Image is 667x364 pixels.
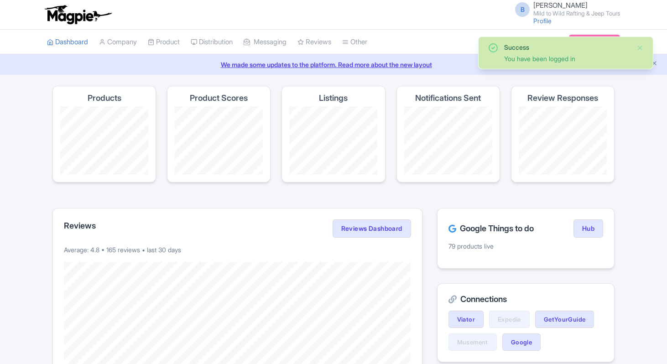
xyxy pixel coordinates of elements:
[191,30,233,55] a: Distribution
[64,245,411,255] p: Average: 4.8 • 165 reviews • last 30 days
[448,333,497,351] a: Musement
[99,30,137,55] a: Company
[448,241,603,251] p: 79 products live
[535,311,594,328] a: GetYourGuide
[319,94,348,103] h4: Listings
[533,1,588,10] span: [PERSON_NAME]
[47,30,88,55] a: Dashboard
[42,5,113,25] img: logo-ab69f6fb50320c5b225c76a69d11143b.png
[651,59,658,69] button: Close announcement
[448,311,484,328] a: Viator
[573,219,603,238] a: Hub
[510,2,620,16] a: B [PERSON_NAME] Mild to Wild Rafting & Jeep Tours
[148,30,180,55] a: Product
[297,30,331,55] a: Reviews
[64,221,96,230] h2: Reviews
[5,60,662,69] a: We made some updates to the platform. Read more about the new layout
[448,295,603,304] h2: Connections
[489,311,530,328] a: Expedia
[342,30,367,55] a: Other
[533,10,620,16] small: Mild to Wild Rafting & Jeep Tours
[569,35,620,48] a: Subscription
[88,94,121,103] h4: Products
[333,219,411,238] a: Reviews Dashboard
[448,224,534,233] h2: Google Things to do
[515,2,530,17] span: B
[504,42,629,52] div: Success
[527,94,598,103] h4: Review Responses
[415,94,481,103] h4: Notifications Sent
[636,42,644,53] button: Close
[504,54,629,63] div: You have been logged in
[533,17,552,25] a: Profile
[190,94,248,103] h4: Product Scores
[502,333,541,351] a: Google
[244,30,287,55] a: Messaging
